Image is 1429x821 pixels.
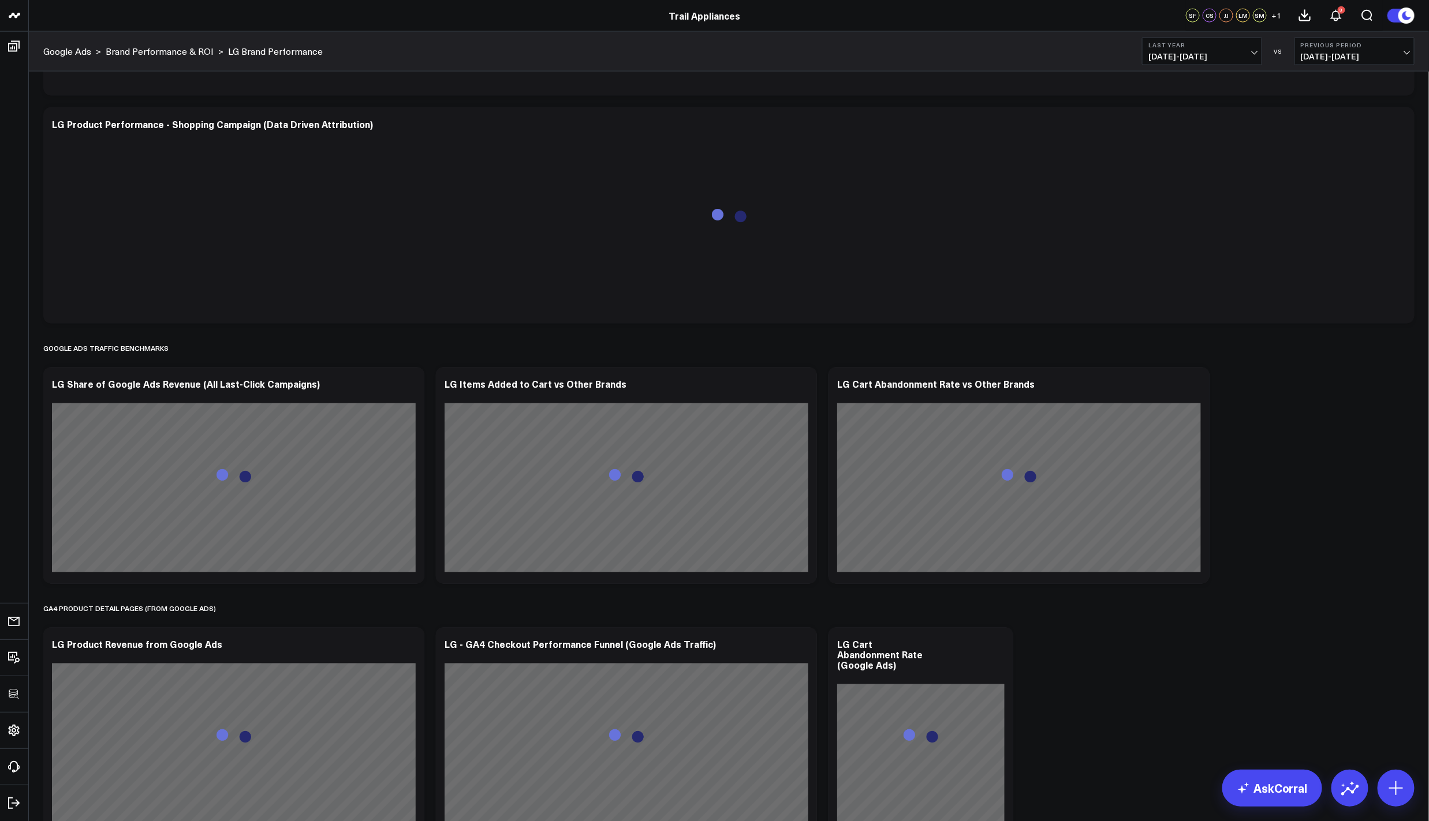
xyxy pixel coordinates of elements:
div: SM [1253,9,1267,23]
div: JJ [1219,9,1233,23]
div: LG Cart Abandonment Rate (Google Ads) [837,638,923,672]
div: LG Share of Google Ads Revenue (All Last-Click Campaigns) [52,378,320,391]
div: LG - GA4 Checkout Performance Funnel (Google Ads Traffic) [445,638,716,651]
div: SF [1186,9,1200,23]
div: LM [1236,9,1250,23]
div: LG Items Added to Cart vs Other Brands [445,378,626,391]
div: LG Cart Abandonment Rate vs Other Brands [837,378,1035,391]
a: LG Brand Performance [228,45,323,58]
a: AskCorral [1222,770,1322,807]
div: GA4 Product Detail Pages (From Google Ads) [43,595,216,622]
span: [DATE] - [DATE] [1301,52,1408,61]
button: +1 [1270,9,1284,23]
b: Last Year [1148,42,1256,48]
div: CS [1203,9,1217,23]
a: Brand Performance & ROI [106,45,214,58]
span: [DATE] - [DATE] [1148,52,1256,61]
div: > [106,45,223,58]
button: Last Year[DATE]-[DATE] [1142,38,1262,65]
div: Google Ads Traffic Benchmarks [43,335,169,362]
a: Google Ads [43,45,91,58]
div: > [43,45,101,58]
span: + 1 [1272,12,1282,20]
div: 3 [1338,6,1345,14]
div: LG Product Performance - Shopping Campaign (Data Driven Attribution) [52,118,373,130]
div: LG Product Revenue from Google Ads [52,638,222,651]
b: Previous Period [1301,42,1408,48]
div: VS [1268,48,1289,55]
a: Trail Appliances [669,9,740,22]
button: Previous Period[DATE]-[DATE] [1294,38,1415,65]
